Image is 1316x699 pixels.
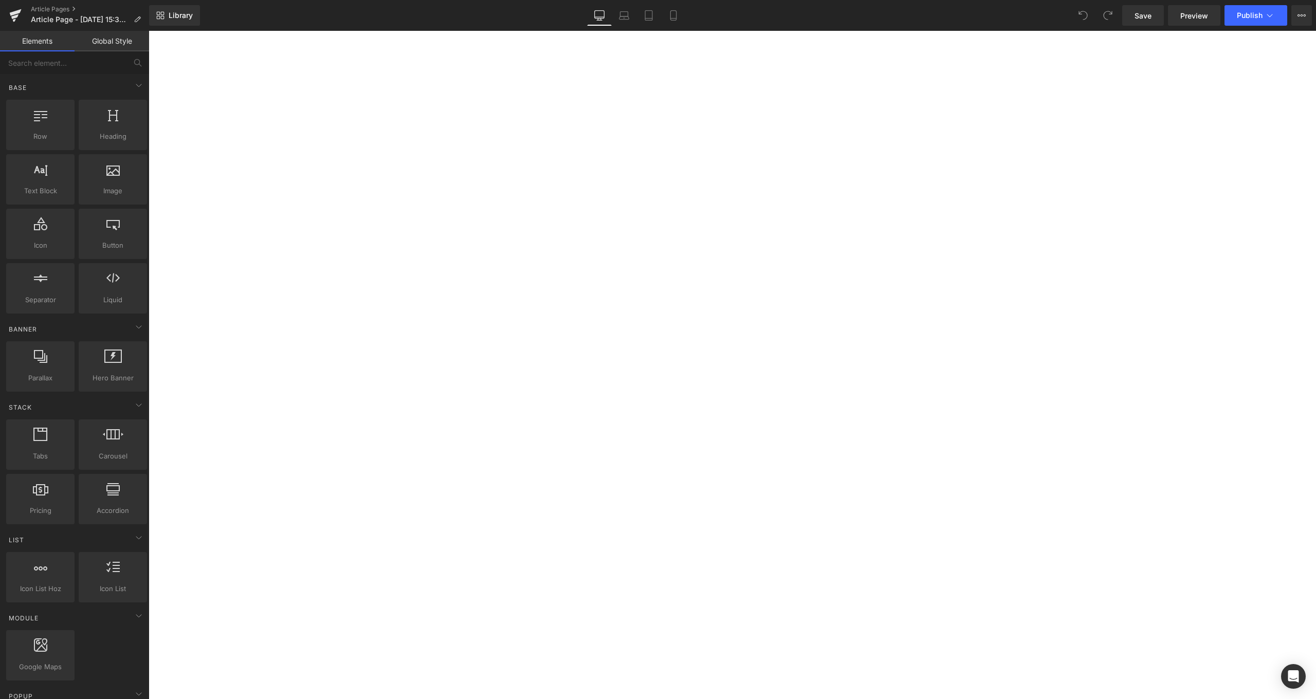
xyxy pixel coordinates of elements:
a: New Library [149,5,200,26]
span: Parallax [9,373,71,383]
span: Heading [82,131,144,142]
span: Publish [1237,11,1263,20]
span: Stack [8,402,33,412]
span: Base [8,83,28,93]
button: Publish [1224,5,1287,26]
a: Desktop [587,5,612,26]
span: List [8,535,25,545]
a: Tablet [636,5,661,26]
span: Separator [9,295,71,305]
span: Text Block [9,186,71,196]
a: Mobile [661,5,686,26]
span: Row [9,131,71,142]
a: Laptop [612,5,636,26]
span: Hero Banner [82,373,144,383]
span: Icon List Hoz [9,583,71,594]
a: Global Style [75,31,149,51]
span: Preview [1180,10,1208,21]
span: Article Page - [DATE] 15:39:35 [31,15,130,24]
span: Accordion [82,505,144,516]
span: Icon [9,240,71,251]
span: Banner [8,324,38,334]
div: Open Intercom Messenger [1281,664,1306,689]
span: Tabs [9,451,71,462]
a: Article Pages [31,5,149,13]
span: Liquid [82,295,144,305]
span: Module [8,613,40,623]
a: Preview [1168,5,1220,26]
span: Save [1135,10,1151,21]
span: Icon List [82,583,144,594]
span: Pricing [9,505,71,516]
span: Library [169,11,193,20]
span: Carousel [82,451,144,462]
button: Undo [1073,5,1093,26]
button: More [1291,5,1312,26]
button: Redo [1098,5,1118,26]
span: Google Maps [9,661,71,672]
span: Image [82,186,144,196]
span: Button [82,240,144,251]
